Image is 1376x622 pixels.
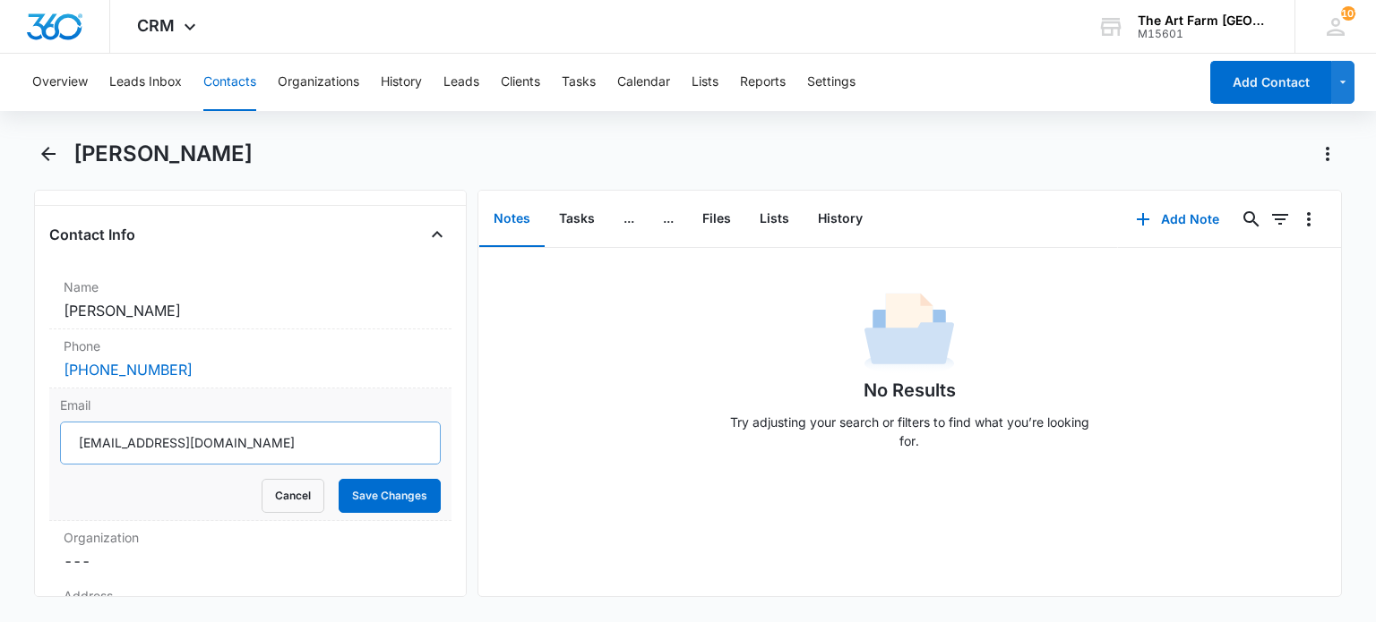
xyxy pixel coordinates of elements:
div: account id [1138,28,1268,40]
button: Overflow Menu [1294,205,1323,234]
button: Lists [692,54,718,111]
span: 101 [1341,6,1355,21]
button: Leads [443,54,479,111]
button: Cancel [262,479,324,513]
button: Filters [1266,205,1294,234]
dd: [PERSON_NAME] [64,300,436,321]
div: Phone[PHONE_NUMBER] [49,329,451,388]
a: [PHONE_NUMBER] [64,359,193,380]
button: ... [609,192,649,247]
button: Reports [740,54,786,111]
label: Organization [64,528,436,547]
dd: --- [64,550,436,572]
button: Add Note [1118,198,1237,241]
button: ... [649,192,688,247]
button: Lists [745,192,804,247]
button: Overview [32,54,88,111]
div: Name[PERSON_NAME] [49,270,451,329]
div: notifications count [1341,6,1355,21]
button: Back [34,140,62,168]
h1: No Results [864,377,956,404]
button: Organizations [278,54,359,111]
button: History [804,192,877,247]
button: Actions [1313,140,1342,168]
button: Notes [479,192,545,247]
button: Leads Inbox [109,54,182,111]
label: Email [60,396,440,414]
img: No Data [864,287,954,377]
label: Name [64,277,436,296]
button: History [381,54,422,111]
button: Close [423,220,451,249]
button: Tasks [562,54,596,111]
label: Address [64,586,436,605]
button: Tasks [545,192,609,247]
button: Add Contact [1210,61,1331,104]
p: Try adjusting your search or filters to find what you’re looking for. [721,413,1097,450]
span: CRM [137,16,175,35]
div: Organization--- [49,521,451,579]
input: Email [60,422,440,464]
button: Search... [1237,205,1266,234]
label: Phone [64,337,436,355]
button: Clients [501,54,540,111]
button: Save Changes [339,479,441,513]
h1: [PERSON_NAME] [73,141,253,167]
div: account name [1138,13,1268,28]
button: Files [688,192,745,247]
h4: Contact Info [49,224,135,245]
button: Calendar [617,54,670,111]
button: Contacts [203,54,256,111]
button: Settings [807,54,856,111]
